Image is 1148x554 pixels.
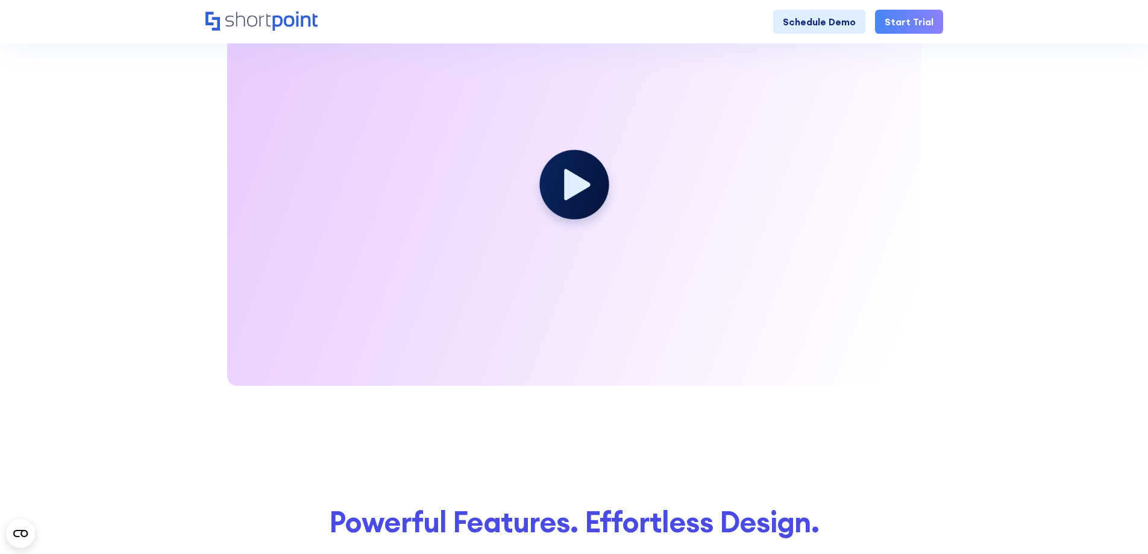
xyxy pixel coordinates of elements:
button: Open CMP widget [6,519,35,548]
iframe: Chat Widget [931,414,1148,554]
a: Home [205,11,318,32]
a: Start Trial [875,10,943,34]
a: Schedule Demo [773,10,865,34]
div: Powerful Features. Effortless Design. [205,506,943,538]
